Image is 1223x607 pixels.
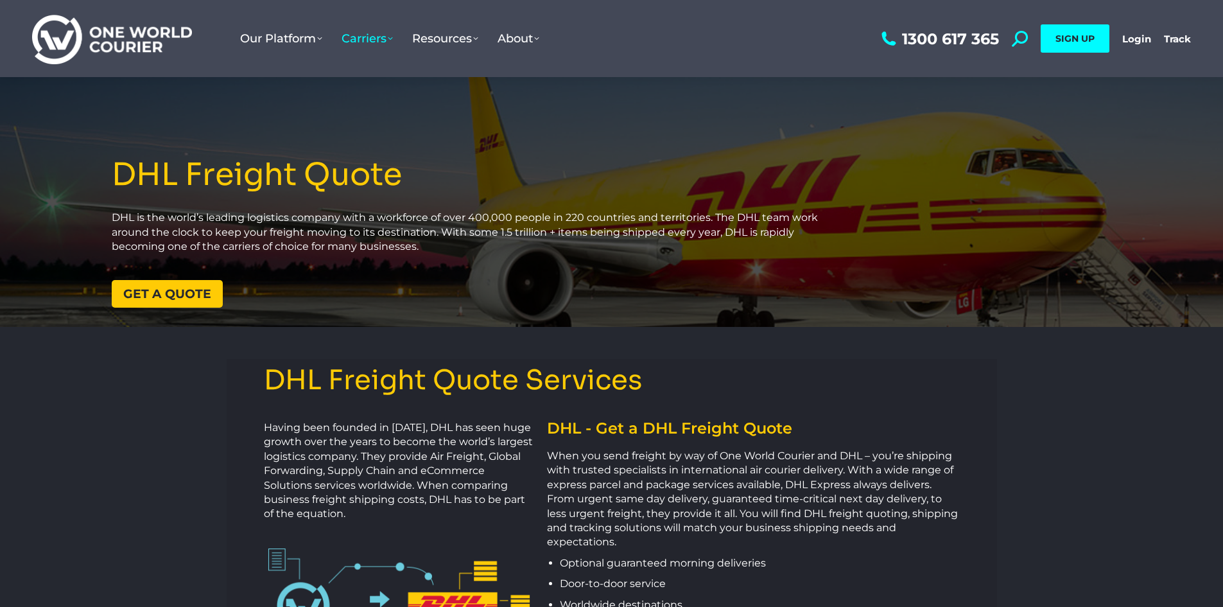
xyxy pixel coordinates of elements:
[560,556,958,570] p: Optional guaranteed morning deliveries
[230,19,332,58] a: Our Platform
[547,449,958,550] p: When you send freight by way of One World Courier and DHL – you’re shipping with trusted speciali...
[342,31,393,46] span: Carriers
[240,31,322,46] span: Our Platform
[264,421,535,522] p: Having been founded in [DATE], DHL has seen huge growth over the years to become the world’s larg...
[488,19,549,58] a: About
[412,31,478,46] span: Resources
[1122,33,1151,45] a: Login
[112,211,838,254] p: DHL is the world’s leading logistics company with a workforce of over 400,000 people in 220 count...
[498,31,539,46] span: About
[332,19,403,58] a: Carriers
[547,421,958,436] h2: DHL - Get a DHL Freight Quote
[112,158,838,192] h1: DHL Freight Quote
[32,13,192,65] img: One World Courier
[560,577,958,591] p: Door-to-door service
[112,280,223,308] a: Get a quote
[123,288,211,300] span: Get a quote
[403,19,488,58] a: Resources
[1041,24,1109,53] a: SIGN UP
[264,365,960,395] h3: DHL Freight Quote Services
[1055,33,1095,44] span: SIGN UP
[878,31,999,47] a: 1300 617 365
[1164,33,1191,45] a: Track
